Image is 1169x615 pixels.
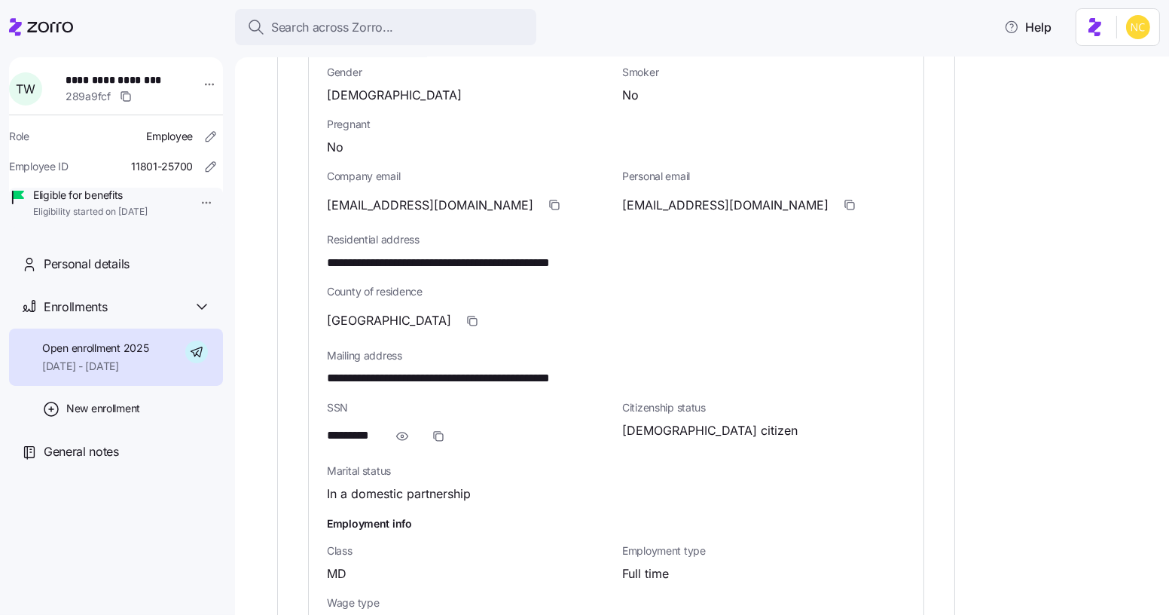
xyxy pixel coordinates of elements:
[33,188,148,203] span: Eligible for benefits
[327,565,346,583] span: MD
[327,311,451,330] span: [GEOGRAPHIC_DATA]
[235,9,536,45] button: Search across Zorro...
[327,516,905,531] h1: Employment info
[1126,15,1150,39] img: e03b911e832a6112bf72643c5874f8d8
[42,359,148,374] span: [DATE] - [DATE]
[622,169,905,184] span: Personal email
[1004,18,1051,36] span: Help
[66,89,111,104] span: 289a9fcf
[327,400,610,415] span: SSN
[327,117,905,132] span: Pregnant
[327,464,610,479] span: Marital status
[622,543,905,558] span: Employment type
[622,65,905,80] span: Smoker
[327,232,905,247] span: Residential address
[327,348,905,363] span: Mailing address
[992,12,1064,42] button: Help
[44,298,107,317] span: Enrollments
[622,86,639,105] span: No
[327,595,610,610] span: Wage type
[9,159,69,174] span: Employee ID
[16,83,35,95] span: T W
[42,341,148,356] span: Open enrollment 2025
[131,159,193,174] span: 11801-25700
[271,18,393,37] span: Search across Zorro...
[146,129,193,144] span: Employee
[327,196,533,215] span: [EMAIL_ADDRESS][DOMAIN_NAME]
[327,543,610,558] span: Class
[327,169,610,184] span: Company email
[44,255,130,274] span: Personal details
[33,206,148,219] span: Eligibility started on [DATE]
[9,129,29,144] span: Role
[327,86,462,105] span: [DEMOGRAPHIC_DATA]
[327,138,343,157] span: No
[622,400,905,415] span: Citizenship status
[44,442,119,461] span: General notes
[327,65,610,80] span: Gender
[622,196,829,215] span: [EMAIL_ADDRESS][DOMAIN_NAME]
[327,284,905,299] span: County of residence
[622,421,798,440] span: [DEMOGRAPHIC_DATA] citizen
[66,401,140,416] span: New enrollment
[622,565,669,583] span: Full time
[327,485,471,503] span: In a domestic partnership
